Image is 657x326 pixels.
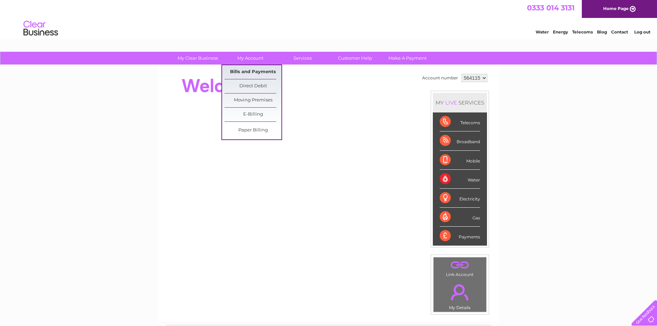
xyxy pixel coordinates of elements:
a: Bills and Payments [225,65,281,79]
a: Moving Premises [225,93,281,107]
img: logo.png [23,18,58,39]
a: E-Billing [225,108,281,121]
td: Link Account [433,257,487,279]
a: Blog [597,29,607,34]
div: Gas [440,208,480,227]
a: . [435,259,485,271]
a: Log out [634,29,650,34]
a: Contact [611,29,628,34]
a: Make A Payment [379,52,436,65]
a: My Account [222,52,279,65]
div: Water [440,170,480,189]
div: Clear Business is a trading name of Verastar Limited (registered in [GEOGRAPHIC_DATA] No. 3667643... [166,4,492,33]
a: Telecoms [572,29,593,34]
td: My Details [433,278,487,312]
a: Customer Help [327,52,384,65]
a: Paper Billing [225,124,281,137]
a: 0333 014 3131 [527,3,575,12]
div: Electricity [440,189,480,208]
div: MY SERVICES [433,93,487,112]
a: My Clear Business [169,52,226,65]
td: Account number [420,72,460,84]
div: Mobile [440,151,480,170]
a: Energy [553,29,568,34]
a: Direct Debit [225,79,281,93]
a: Water [536,29,549,34]
div: Broadband [440,131,480,150]
div: Telecoms [440,112,480,131]
a: . [435,280,485,304]
div: Payments [440,227,480,245]
div: LIVE [444,99,458,106]
a: Services [274,52,331,65]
